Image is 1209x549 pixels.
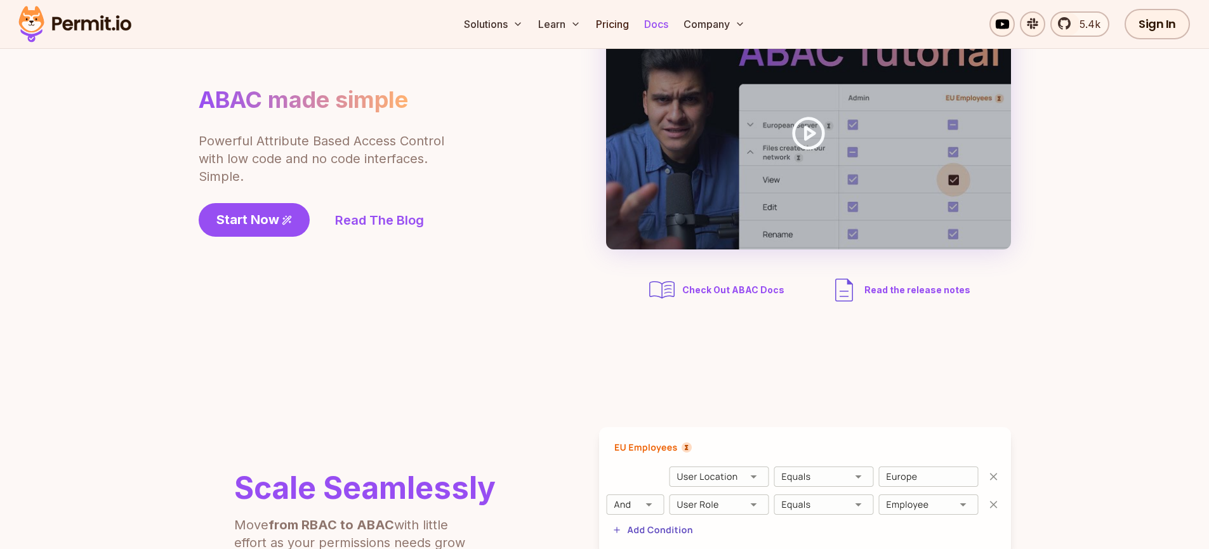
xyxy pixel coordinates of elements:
[591,11,634,37] a: Pricing
[533,11,586,37] button: Learn
[199,86,408,114] h1: ABAC made simple
[678,11,750,37] button: Company
[829,275,970,305] a: Read the release notes
[459,11,528,37] button: Solutions
[864,284,970,296] span: Read the release notes
[1050,11,1109,37] a: 5.4k
[829,275,859,305] img: description
[13,3,137,46] img: Permit logo
[647,275,677,305] img: abac docs
[216,211,279,228] span: Start Now
[268,517,394,532] b: from RBAC to ABAC
[639,11,673,37] a: Docs
[199,203,310,237] a: Start Now
[199,132,446,185] p: Powerful Attribute Based Access Control with low code and no code interfaces. Simple.
[1072,17,1100,32] span: 5.4k
[647,275,788,305] a: Check Out ABAC Docs
[682,284,784,296] span: Check Out ABAC Docs
[234,473,496,503] h2: Scale Seamlessly
[335,211,424,229] a: Read The Blog
[1125,9,1190,39] a: Sign In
